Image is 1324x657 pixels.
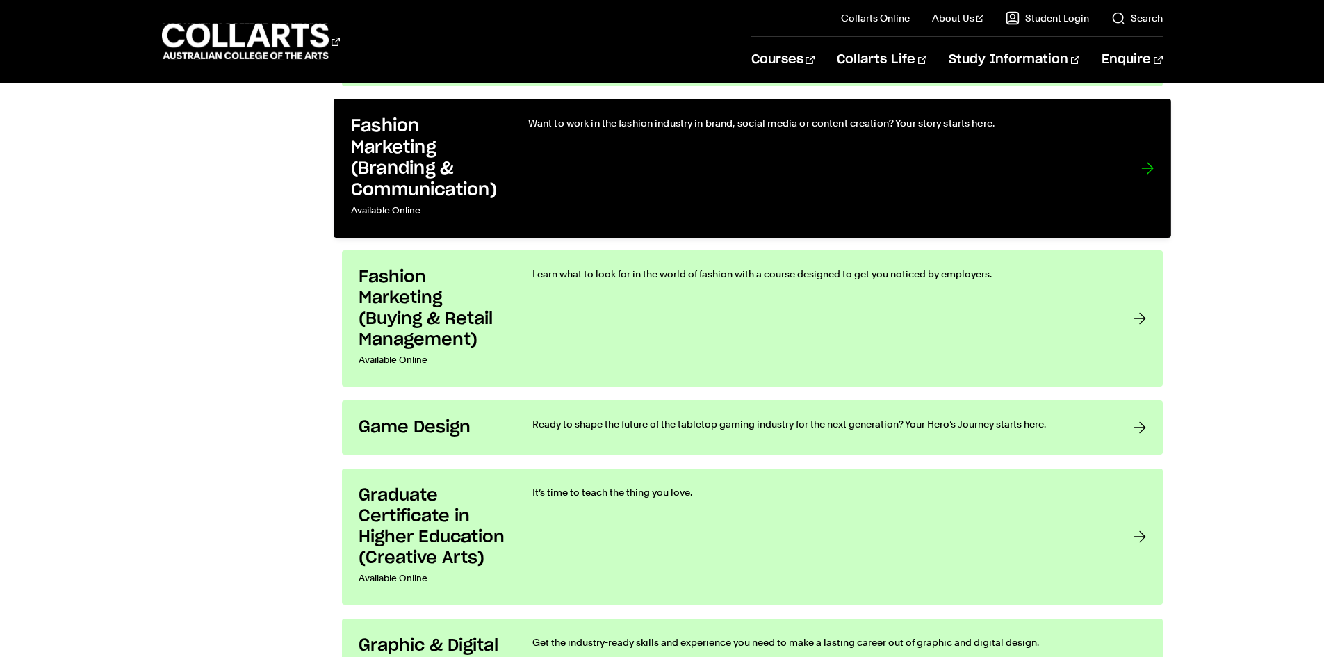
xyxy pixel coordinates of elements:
a: Collarts Online [841,11,910,25]
a: Fashion Marketing (Branding & Communication) Available Online Want to work in the fashion industr... [334,99,1171,238]
a: Enquire [1102,37,1162,83]
h3: Fashion Marketing (Branding & Communication) [350,116,499,201]
p: Ready to shape the future of the tabletop gaming industry for the next generation? Your Hero’s Jo... [532,417,1106,431]
p: Want to work in the fashion industry in brand, social media or content creation? Your story start... [528,116,1112,130]
a: Graduate Certificate in Higher Education (Creative Arts) Available Online It’s time to teach the ... [342,469,1163,605]
p: Available Online [350,201,499,221]
a: Collarts Life [837,37,926,83]
a: About Us [932,11,983,25]
a: Fashion Marketing (Buying & Retail Management) Available Online Learn what to look for in the wor... [342,250,1163,387]
p: Learn what to look for in the world of fashion with a course designed to get you noticed by emplo... [532,267,1106,281]
a: Courses [751,37,815,83]
p: It’s time to teach the thing you love. [532,485,1106,499]
a: Student Login [1006,11,1089,25]
h3: Graduate Certificate in Higher Education (Creative Arts) [359,485,505,569]
a: Game Design Ready to shape the future of the tabletop gaming industry for the next generation? Yo... [342,400,1163,455]
a: Search [1111,11,1163,25]
h3: Game Design [359,417,505,438]
p: Available Online [359,350,505,370]
p: Available Online [359,569,505,588]
div: Go to homepage [162,22,340,61]
p: Get the industry-ready skills and experience you need to make a lasting career out of graphic and... [532,635,1106,649]
h3: Fashion Marketing (Buying & Retail Management) [359,267,505,350]
a: Study Information [949,37,1079,83]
